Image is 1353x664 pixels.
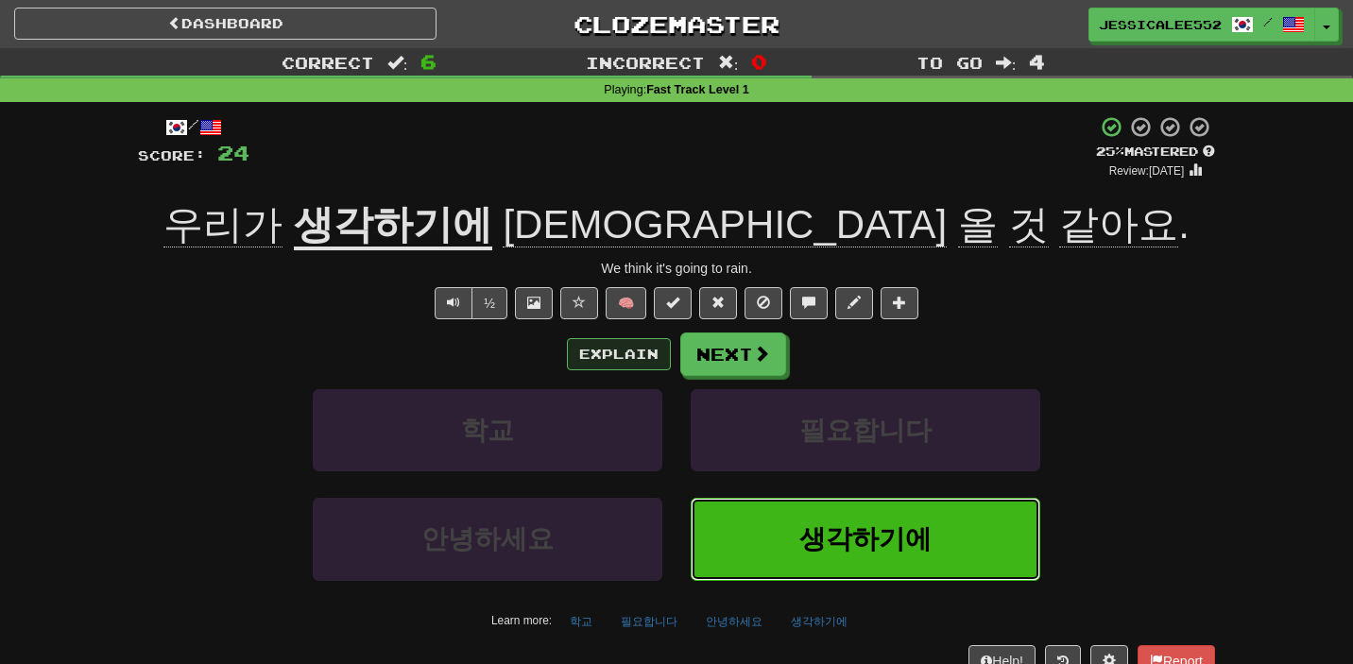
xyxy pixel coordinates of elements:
[503,202,947,247] span: [DEMOGRAPHIC_DATA]
[1263,15,1273,28] span: /
[916,53,983,72] span: To go
[646,83,749,96] strong: Fast Track Level 1
[1099,16,1222,33] span: Jessicalee552
[691,498,1040,580] button: 생각하기에
[138,259,1215,278] div: We think it's going to rain.
[1096,144,1215,161] div: Mastered
[718,55,739,71] span: :
[691,389,1040,471] button: 필요합니다
[559,607,603,636] button: 학교
[421,524,554,553] span: 안녕하세요
[958,202,998,247] span: 올
[1009,202,1049,247] span: 것
[217,141,249,164] span: 24
[699,287,737,319] button: Reset to 0% Mastered (alt+r)
[695,607,773,636] button: 안녕하세요
[586,53,705,72] span: Incorrect
[465,8,887,41] a: Clozemaster
[138,115,249,139] div: /
[996,55,1017,71] span: :
[567,338,671,370] button: Explain
[1088,8,1315,42] a: Jessicalee552 /
[1029,50,1045,73] span: 4
[680,332,786,376] button: Next
[461,416,514,445] span: 학교
[1109,164,1185,178] small: Review: [DATE]
[560,287,598,319] button: Favorite sentence (alt+f)
[138,147,206,163] span: Score:
[790,287,828,319] button: Discuss sentence (alt+u)
[881,287,918,319] button: Add to collection (alt+a)
[751,50,767,73] span: 0
[606,287,646,319] button: 🧠
[610,607,688,636] button: 필요합니다
[1059,202,1178,247] span: 같아요
[1096,144,1124,159] span: 25 %
[799,416,932,445] span: 필요합니다
[313,498,662,580] button: 안녕하세요
[163,202,283,247] span: 우리가
[313,389,662,471] button: 학교
[420,50,437,73] span: 6
[492,202,1190,247] span: .
[835,287,873,319] button: Edit sentence (alt+d)
[654,287,692,319] button: Set this sentence to 100% Mastered (alt+m)
[515,287,553,319] button: Show image (alt+x)
[294,202,492,250] u: 생각하기에
[387,55,408,71] span: :
[471,287,507,319] button: ½
[14,8,437,40] a: Dashboard
[431,287,507,319] div: Text-to-speech controls
[435,287,472,319] button: Play sentence audio (ctl+space)
[491,614,552,627] small: Learn more:
[799,524,932,553] span: 생각하기에
[282,53,374,72] span: Correct
[780,607,858,636] button: 생각하기에
[745,287,782,319] button: Ignore sentence (alt+i)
